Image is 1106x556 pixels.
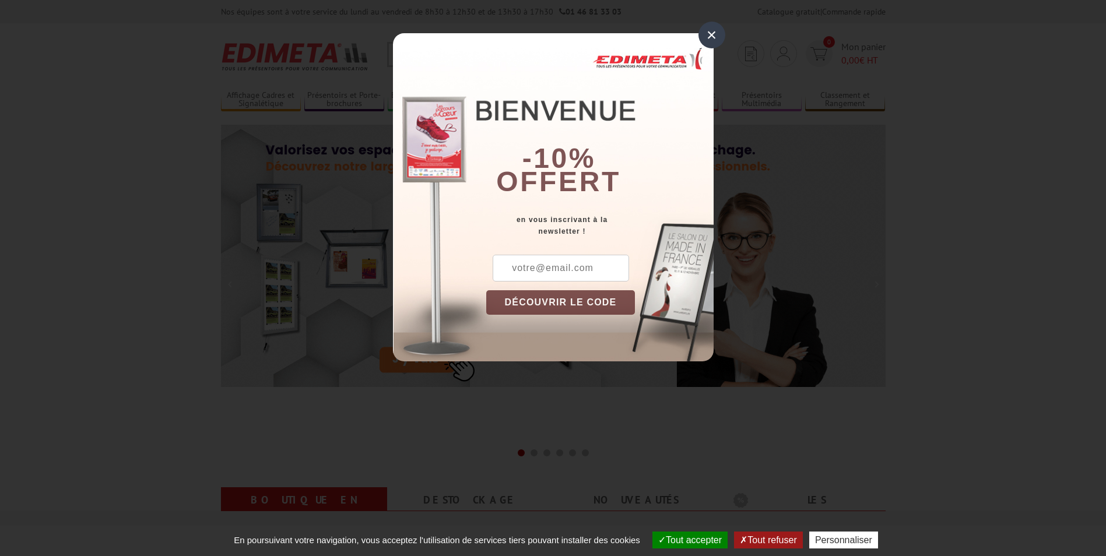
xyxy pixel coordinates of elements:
b: -10% [522,143,596,174]
div: × [698,22,725,48]
button: DÉCOUVRIR LE CODE [486,290,635,315]
button: Personnaliser (fenêtre modale) [809,532,878,548]
input: votre@email.com [493,255,629,281]
button: Tout refuser [734,532,802,548]
font: offert [496,166,621,197]
button: Tout accepter [652,532,728,548]
div: en vous inscrivant à la newsletter ! [486,214,714,237]
span: En poursuivant votre navigation, vous acceptez l'utilisation de services tiers pouvant installer ... [228,535,646,545]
